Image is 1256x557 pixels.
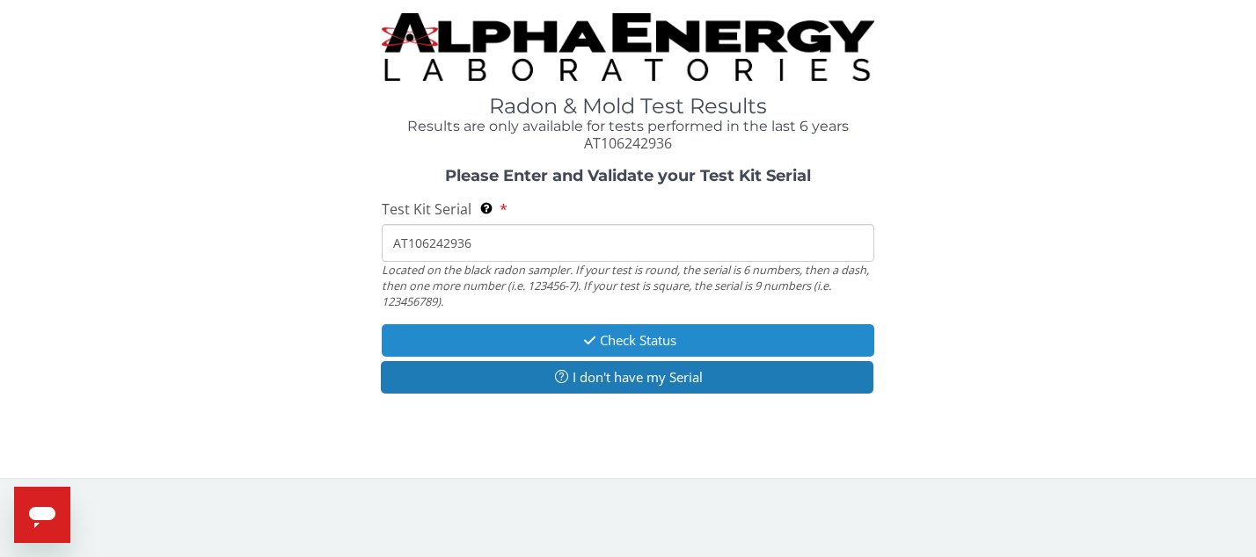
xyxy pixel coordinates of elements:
img: TightCrop.jpg [382,13,873,81]
strong: Please Enter and Validate your Test Kit Serial [445,166,811,185]
button: I don't have my Serial [381,361,873,394]
div: Located on the black radon sampler. If your test is round, the serial is 6 numbers, then a dash, ... [382,262,873,310]
span: AT106242936 [584,134,672,153]
iframe: Button to launch messaging window [14,487,70,543]
button: Check Status [382,324,873,357]
h1: Radon & Mold Test Results [382,95,873,118]
span: Test Kit Serial [382,199,471,219]
h4: Results are only available for tests performed in the last 6 years [382,119,873,134]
